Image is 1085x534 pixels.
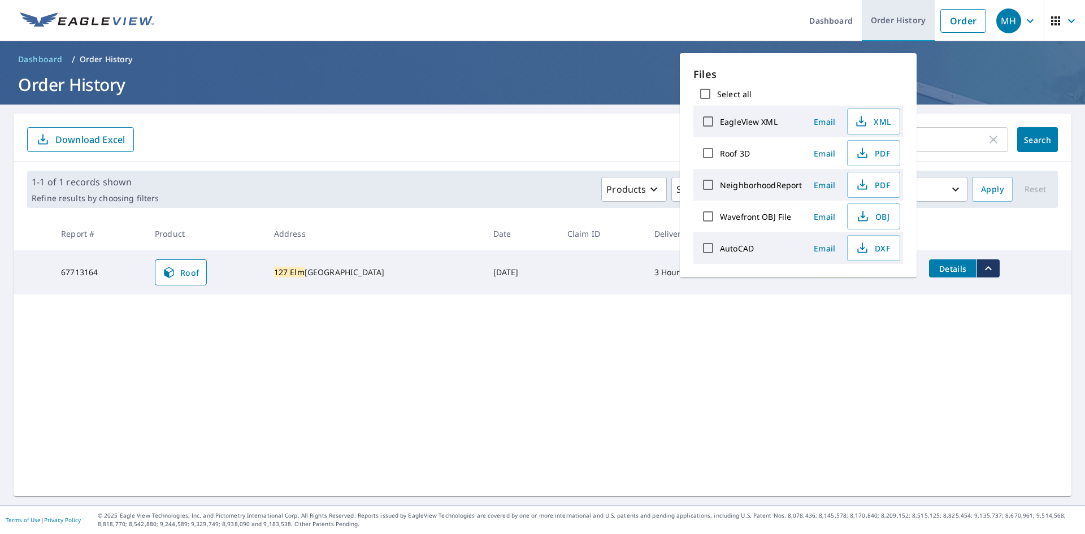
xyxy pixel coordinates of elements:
div: MH [996,8,1021,33]
a: Privacy Policy [44,516,81,524]
th: Delivery [645,217,730,250]
p: Products [606,183,646,196]
button: Search [1017,127,1058,152]
p: Files [693,67,903,82]
a: Terms of Use [6,516,41,524]
nav: breadcrumb [14,50,1071,68]
span: PDF [854,178,891,192]
p: Status [676,183,704,196]
a: Roof [155,259,207,285]
span: Search [1026,134,1049,145]
span: OBJ [854,210,891,223]
a: Dashboard [14,50,67,68]
span: Email [811,211,838,222]
button: Email [806,113,843,131]
div: [GEOGRAPHIC_DATA] [274,267,475,278]
p: Refine results by choosing filters [32,193,159,203]
p: | [6,516,81,523]
button: filesDropdownBtn-67713164 [976,259,1000,277]
th: Date [484,217,558,250]
span: Details [936,263,970,274]
label: Roof 3D [720,148,750,159]
button: Email [806,240,843,257]
th: Address [265,217,484,250]
td: 67713164 [52,250,146,294]
button: Download Excel [27,127,134,152]
button: XML [847,108,900,134]
button: detailsBtn-67713164 [929,259,976,277]
a: Order [940,9,986,33]
span: Email [811,148,838,159]
span: Email [811,243,838,254]
button: OBJ [847,203,900,229]
li: / [72,53,75,66]
th: Claim ID [558,217,645,250]
button: Status [671,177,725,202]
button: Apply [972,177,1013,202]
button: Email [806,176,843,194]
p: 1-1 of 1 records shown [32,175,159,189]
mark: 127 Elm [274,267,305,277]
span: DXF [854,241,891,255]
button: PDF [847,140,900,166]
span: Roof [162,266,199,279]
button: Email [806,145,843,162]
p: Order History [80,54,133,65]
button: Products [601,177,667,202]
td: [DATE] [484,250,558,294]
label: EagleView XML [720,116,778,127]
p: Download Excel [55,133,125,146]
button: Email [806,208,843,225]
td: 3 Hour [645,250,730,294]
th: Report # [52,217,146,250]
h1: Order History [14,73,1071,96]
label: Wavefront OBJ File [720,211,791,222]
span: XML [854,115,891,128]
p: © 2025 Eagle View Technologies, Inc. and Pictometry International Corp. All Rights Reserved. Repo... [98,511,1079,528]
th: Product [146,217,265,250]
span: Apply [981,183,1004,197]
span: Dashboard [18,54,63,65]
label: Select all [717,89,752,99]
span: PDF [854,146,891,160]
label: NeighborhoodReport [720,180,802,190]
label: AutoCAD [720,243,754,254]
button: DXF [847,235,900,261]
span: Email [811,116,838,127]
img: EV Logo [20,12,154,29]
span: Email [811,180,838,190]
button: PDF [847,172,900,198]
